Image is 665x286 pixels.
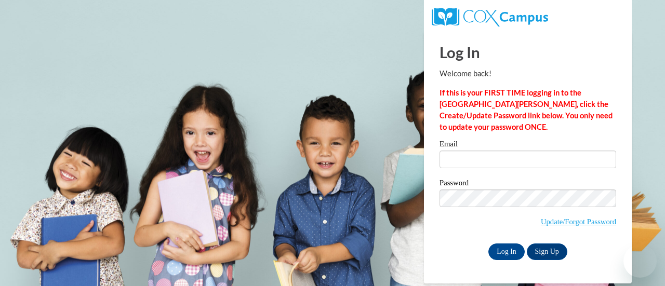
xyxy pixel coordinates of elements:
strong: If this is your FIRST TIME logging in to the [GEOGRAPHIC_DATA][PERSON_NAME], click the Create/Upd... [440,88,613,131]
h1: Log In [440,42,616,63]
a: Sign Up [527,243,567,260]
input: Log In [488,243,525,260]
label: Email [440,140,616,151]
p: Welcome back! [440,68,616,79]
iframe: Button to launch messaging window [623,244,657,278]
img: COX Campus [432,8,548,26]
a: Update/Forgot Password [541,217,616,226]
label: Password [440,179,616,189]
